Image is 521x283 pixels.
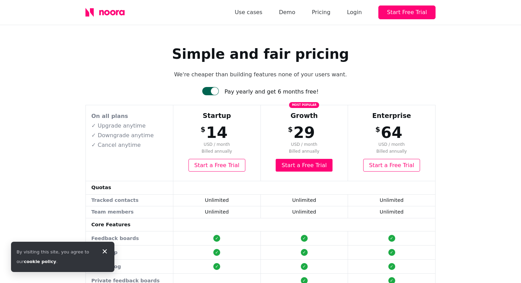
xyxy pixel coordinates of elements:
[276,159,333,172] a: Start a Free Trial
[91,131,167,140] p: ✓ Downgrade anytime
[86,231,173,246] td: Feedback boards
[261,141,348,148] span: USD / month
[388,249,395,256] div: ✓
[91,122,167,130] p: ✓ Upgrade anytime
[201,124,205,134] span: $
[388,263,395,270] div: ✓
[86,260,173,274] td: Changelog
[188,159,245,172] a: Start a Free Trial
[85,46,436,62] h1: Simple and fair pricing
[174,148,260,154] span: Billed annually
[288,124,293,134] span: $
[86,246,173,260] td: Roadmap
[86,194,173,206] td: Tracked contacts
[375,124,380,134] span: $
[86,218,173,231] td: Core Features
[260,206,348,218] td: Unlimited
[294,123,315,142] span: 29
[279,8,295,17] a: Demo
[213,263,220,270] div: ✓
[213,235,220,242] div: ✓
[363,159,420,172] a: Start a Free Trial
[173,194,261,206] td: Unlimited
[86,181,173,194] td: Quotas
[347,8,362,17] div: Login
[173,206,261,218] td: Unlimited
[301,249,308,256] div: ✓
[378,6,436,19] button: Start Free Trial
[213,249,220,256] div: ✓
[174,111,260,121] div: Startup
[261,148,348,154] span: Billed annually
[348,206,436,218] td: Unlimited
[348,194,436,206] td: Unlimited
[91,141,167,149] p: ✓ Cancel anytime
[289,102,319,108] span: Most popular
[24,259,56,264] a: cookie policy
[301,235,308,242] div: ✓
[91,113,128,119] strong: On all plans
[17,247,95,266] div: By visiting this site, you agree to our .
[381,123,402,142] span: 64
[86,206,173,218] td: Team members
[261,111,348,121] div: Growth
[224,87,318,97] div: Pay yearly and get 6 months free!
[348,111,435,121] div: Enterprise
[348,141,435,148] span: USD / month
[260,194,348,206] td: Unlimited
[235,8,262,17] a: Use cases
[348,148,435,154] span: Billed annually
[388,235,395,242] div: ✓
[301,263,308,270] div: ✓
[85,70,436,79] p: We're cheaper than building features none of your users want.
[312,8,330,17] a: Pricing
[206,123,227,142] span: 14
[174,141,260,148] span: USD / month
